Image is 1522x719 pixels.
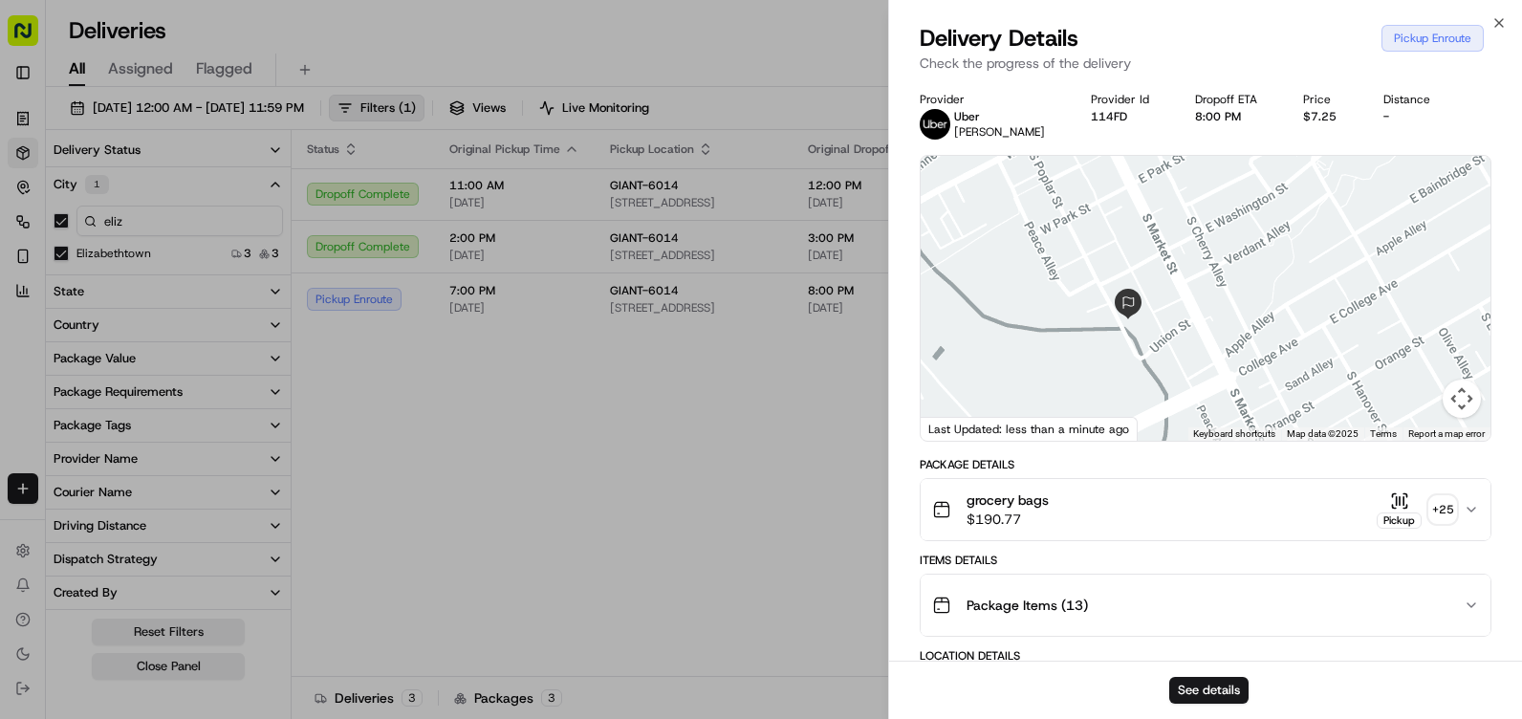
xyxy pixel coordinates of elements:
[1195,92,1272,107] div: Dropoff ETA
[920,109,950,140] img: profile_uber_ahold_partner.png
[1408,428,1485,439] a: Report a map error
[65,183,314,202] div: Start new chat
[1169,677,1249,704] button: See details
[19,279,34,294] div: 📗
[1377,491,1456,529] button: Pickup+25
[920,648,1491,664] div: Location Details
[50,123,344,143] input: Got a question? Start typing here...
[1195,109,1272,124] div: 8:00 PM
[1429,496,1456,523] div: + 25
[1443,380,1481,418] button: Map camera controls
[1303,109,1352,124] div: $7.25
[1091,92,1164,107] div: Provider Id
[135,323,231,338] a: Powered byPylon
[954,109,1045,124] p: Uber
[1383,109,1446,124] div: -
[920,457,1491,472] div: Package Details
[921,575,1490,636] button: Package Items (13)
[19,19,57,57] img: Nash
[920,54,1491,73] p: Check the progress of the delivery
[19,183,54,217] img: 1736555255976-a54dd68f-1ca7-489b-9aae-adbdc363a1c4
[1193,427,1275,441] button: Keyboard shortcuts
[967,596,1088,615] span: Package Items ( 13 )
[1383,92,1446,107] div: Distance
[1370,428,1397,439] a: Terms (opens in new tab)
[1303,92,1352,107] div: Price
[967,510,1049,529] span: $190.77
[11,270,154,304] a: 📗Knowledge Base
[954,124,1045,140] span: [PERSON_NAME]
[921,417,1138,441] div: Last Updated: less than a minute ago
[190,324,231,338] span: Pylon
[38,277,146,296] span: Knowledge Base
[920,553,1491,568] div: Items Details
[154,270,315,304] a: 💻API Documentation
[181,277,307,296] span: API Documentation
[1287,428,1359,439] span: Map data ©2025
[920,23,1078,54] span: Delivery Details
[1377,491,1422,529] button: Pickup
[1091,109,1127,124] button: 114FD
[325,188,348,211] button: Start new chat
[1377,512,1422,529] div: Pickup
[967,490,1049,510] span: grocery bags
[925,416,989,441] a: Open this area in Google Maps (opens a new window)
[162,279,177,294] div: 💻
[925,416,989,441] img: Google
[920,92,1060,107] div: Provider
[65,202,242,217] div: We're available if you need us!
[921,479,1490,540] button: grocery bags$190.77Pickup+25
[19,76,348,107] p: Welcome 👋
